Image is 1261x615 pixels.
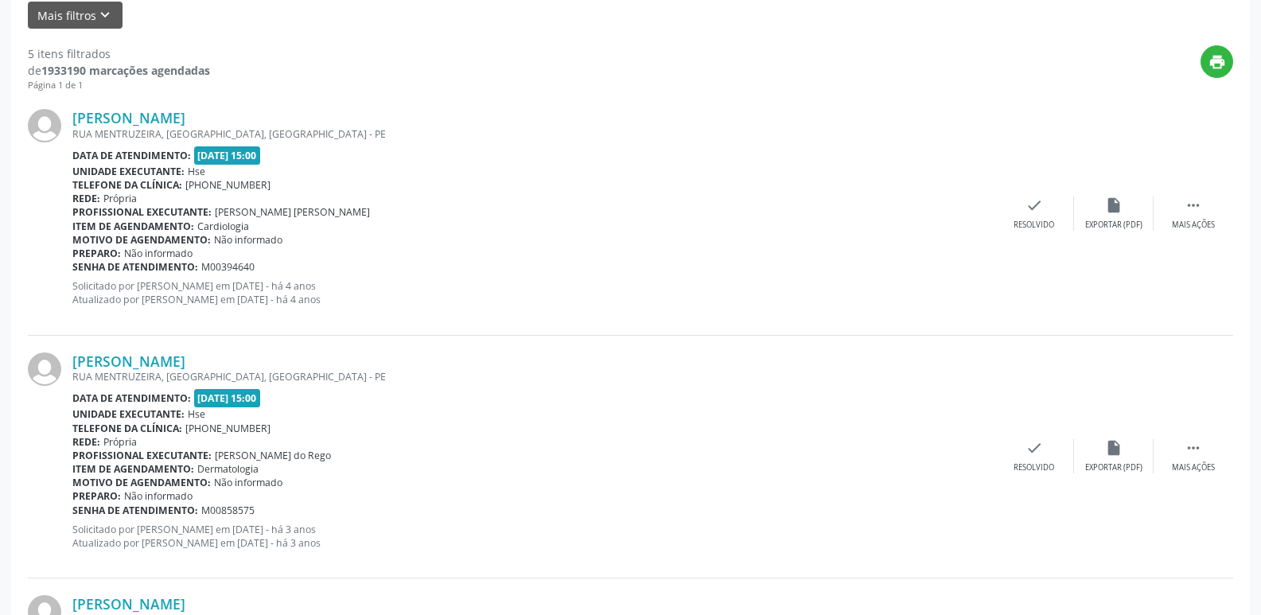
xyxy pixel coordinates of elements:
span: Cardiologia [197,220,249,233]
i: insert_drive_file [1105,439,1123,457]
img: img [28,109,61,142]
div: Exportar (PDF) [1085,220,1142,231]
i:  [1185,439,1202,457]
div: RUA MENTRUZEIRA, [GEOGRAPHIC_DATA], [GEOGRAPHIC_DATA] - PE [72,127,994,141]
b: Unidade executante: [72,165,185,178]
b: Profissional executante: [72,449,212,462]
i: insert_drive_file [1105,197,1123,214]
span: Não informado [214,233,282,247]
span: Hse [188,407,205,421]
b: Telefone da clínica: [72,422,182,435]
div: Exportar (PDF) [1085,462,1142,473]
b: Data de atendimento: [72,149,191,162]
span: Não informado [124,489,193,503]
button: print [1201,45,1233,78]
div: Resolvido [1014,220,1054,231]
img: img [28,352,61,386]
span: M00858575 [201,504,255,517]
div: Página 1 de 1 [28,79,210,92]
strong: 1933190 marcações agendadas [41,63,210,78]
b: Telefone da clínica: [72,178,182,192]
span: [PHONE_NUMBER] [185,422,270,435]
p: Solicitado por [PERSON_NAME] em [DATE] - há 3 anos Atualizado por [PERSON_NAME] em [DATE] - há 3 ... [72,523,994,550]
span: Própria [103,192,137,205]
span: [DATE] 15:00 [194,389,261,407]
i: check [1026,197,1043,214]
span: M00394640 [201,260,255,274]
b: Motivo de agendamento: [72,233,211,247]
i: check [1026,439,1043,457]
b: Rede: [72,192,100,205]
b: Data de atendimento: [72,391,191,405]
i:  [1185,197,1202,214]
div: Mais ações [1172,220,1215,231]
b: Senha de atendimento: [72,260,198,274]
div: RUA MENTRUZEIRA, [GEOGRAPHIC_DATA], [GEOGRAPHIC_DATA] - PE [72,370,994,383]
b: Preparo: [72,247,121,260]
b: Unidade executante: [72,407,185,421]
a: [PERSON_NAME] [72,595,185,613]
a: [PERSON_NAME] [72,109,185,127]
b: Item de agendamento: [72,220,194,233]
div: 5 itens filtrados [28,45,210,62]
div: Mais ações [1172,462,1215,473]
b: Preparo: [72,489,121,503]
p: Solicitado por [PERSON_NAME] em [DATE] - há 4 anos Atualizado por [PERSON_NAME] em [DATE] - há 4 ... [72,279,994,306]
b: Senha de atendimento: [72,504,198,517]
b: Item de agendamento: [72,462,194,476]
span: Hse [188,165,205,178]
b: Rede: [72,435,100,449]
span: Própria [103,435,137,449]
span: [PHONE_NUMBER] [185,178,270,192]
span: Não informado [214,476,282,489]
b: Motivo de agendamento: [72,476,211,489]
span: Dermatologia [197,462,259,476]
a: [PERSON_NAME] [72,352,185,370]
b: Profissional executante: [72,205,212,219]
button: Mais filtroskeyboard_arrow_down [28,2,123,29]
div: Resolvido [1014,462,1054,473]
span: [PERSON_NAME] do Rego [215,449,331,462]
i: print [1208,53,1226,71]
span: Não informado [124,247,193,260]
span: [PERSON_NAME] [PERSON_NAME] [215,205,370,219]
i: keyboard_arrow_down [96,6,114,24]
div: de [28,62,210,79]
span: [DATE] 15:00 [194,146,261,165]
